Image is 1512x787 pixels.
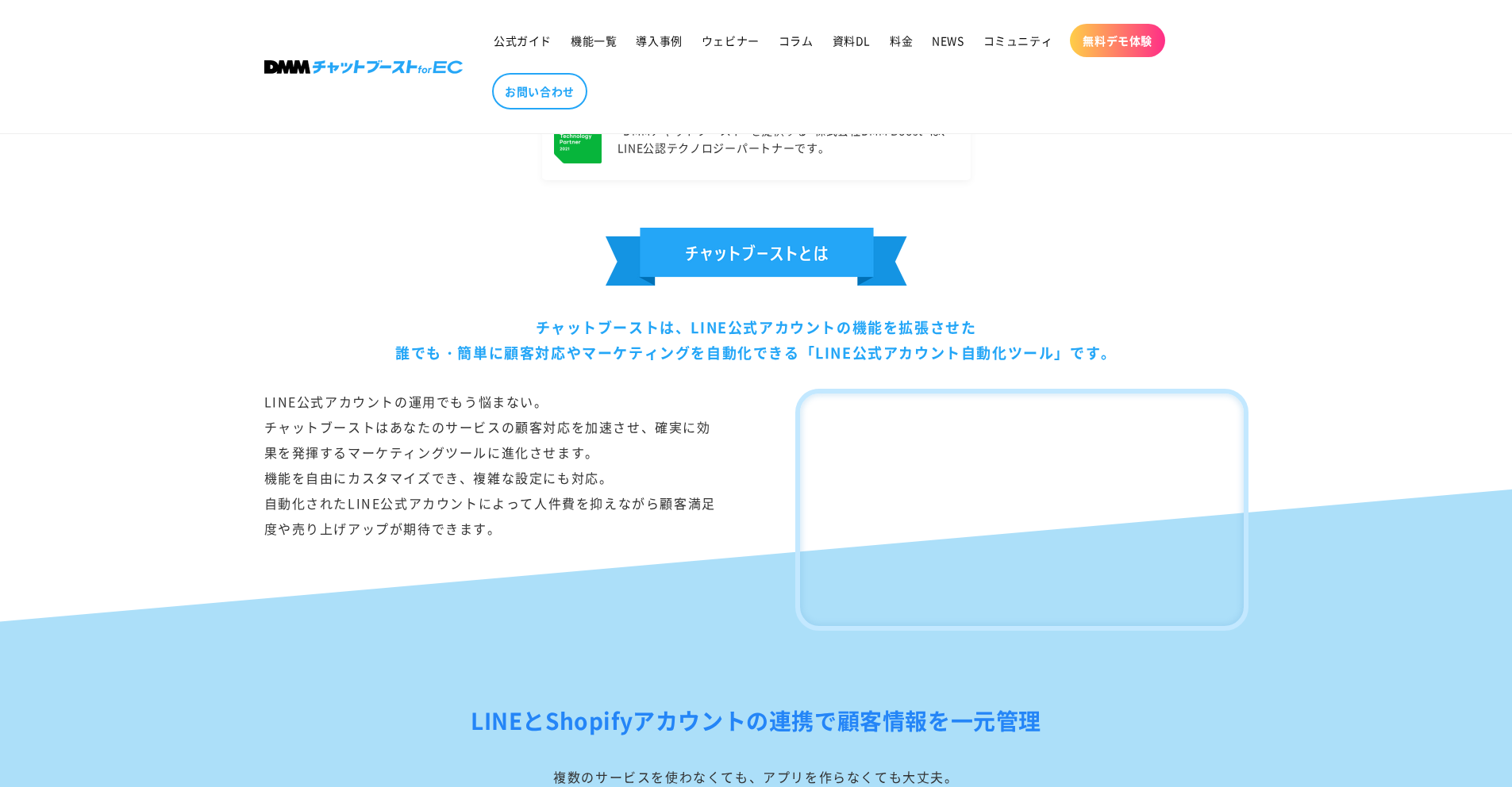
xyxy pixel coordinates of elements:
[561,24,626,57] a: 機能一覧
[833,33,871,48] span: 資料DL
[769,24,823,57] a: コラム
[617,122,953,157] p: “DMMチャットブースト“を提供する “株式会社DMM Boost”は、 LINE公認テクノロジーパートナーです。
[264,702,1248,740] h2: LINEとShopifyアカウントの連携で顧客情報を一元管理
[264,60,463,74] img: 株式会社DMM Boost
[779,33,814,48] span: コラム
[606,228,907,286] img: チェットブーストとは
[932,33,964,48] span: NEWS
[974,24,1063,57] a: コミュニティ
[823,24,880,57] a: 資料DL
[484,24,561,57] a: 公式ガイド
[626,24,691,57] a: 導入事例
[1083,33,1152,48] span: 無料デモ体験
[494,33,552,48] span: 公式ガイド
[505,84,575,98] span: お問い合わせ
[890,33,913,48] span: 料金
[636,33,682,48] span: 導入事例
[264,314,1248,366] div: チャットブーストは、LINE公式アカウントの機能を拡張させた 誰でも・簡単に顧客対応やマーケティングを自動化できる「LINE公式アカウント自動化ツール」です。
[571,33,617,48] span: 機能一覧
[692,24,769,57] a: ウェビナー
[264,389,717,631] div: LINE公式アカウントの運用でもう悩まない。 チャットブーストはあなたのサービスの顧客対応を加速させ、確実に効果を発揮するマーケティングツールに進化させます。 機能を自由にカスタマイズでき、複雑...
[492,73,587,109] a: お問い合わせ
[983,33,1053,48] span: コミュニティ
[702,33,760,48] span: ウェビナー
[922,24,973,57] a: NEWS
[880,24,922,57] a: 料金
[1070,24,1165,57] a: 無料デモ体験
